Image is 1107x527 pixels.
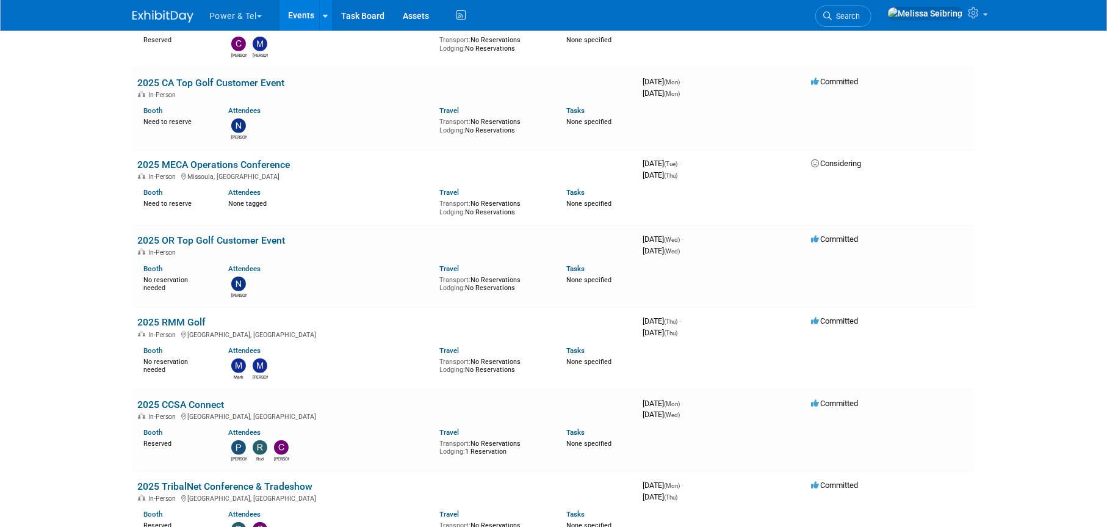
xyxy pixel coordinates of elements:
[566,510,585,518] a: Tasks
[137,399,224,410] a: 2025 CCSA Connect
[664,482,680,489] span: (Mon)
[439,45,465,53] span: Lodging:
[664,330,677,336] span: (Thu)
[439,197,548,216] div: No Reservations No Reservations
[231,358,246,373] img: Mark Monteleone
[143,428,162,437] a: Booth
[148,91,179,99] span: In-Person
[143,274,210,293] div: No reservation needed
[439,208,465,216] span: Lodging:
[143,264,162,273] a: Booth
[137,316,206,328] a: 2025 RMM Golf
[682,481,683,490] span: -
[231,277,246,291] img: Nate Derbyshire
[682,399,683,408] span: -
[253,37,267,51] img: Michael Mackeben
[439,284,465,292] span: Lodging:
[143,34,210,45] div: Reserved
[811,316,858,325] span: Committed
[566,106,585,115] a: Tasks
[566,428,585,437] a: Tasks
[138,91,145,97] img: In-Person Event
[664,172,677,179] span: (Thu)
[664,79,680,85] span: (Mon)
[143,188,162,197] a: Booth
[439,366,465,374] span: Lodging:
[439,437,548,456] div: No Reservations 1 Reservation
[228,346,261,355] a: Attendees
[253,373,268,380] div: Mike Kruszewski
[439,276,471,284] span: Transport:
[143,197,210,208] div: Need to reserve
[643,89,680,98] span: [DATE]
[137,159,290,170] a: 2025 MECA Operations Conference
[643,234,683,244] span: [DATE]
[566,200,611,208] span: None specified
[148,413,179,421] span: In-Person
[811,77,858,86] span: Committed
[643,316,681,325] span: [DATE]
[815,5,871,27] a: Search
[811,234,858,244] span: Committed
[643,170,677,180] span: [DATE]
[439,428,459,437] a: Travel
[439,274,548,293] div: No Reservations No Reservations
[138,249,145,255] img: In-Person Event
[228,510,261,518] a: Attendees
[679,159,681,168] span: -
[439,200,471,208] span: Transport:
[228,264,261,273] a: Attendees
[664,318,677,325] span: (Thu)
[566,36,611,44] span: None specified
[148,249,179,256] span: In-Person
[138,495,145,501] img: In-Person Event
[274,440,289,455] img: Clint Read
[138,173,145,179] img: In-Person Event
[231,37,246,51] img: Chris Noora
[231,440,246,455] img: Paul Beit
[566,264,585,273] a: Tasks
[566,276,611,284] span: None specified
[664,412,680,418] span: (Wed)
[228,106,261,115] a: Attendees
[566,346,585,355] a: Tasks
[143,510,162,518] a: Booth
[439,510,459,518] a: Travel
[643,246,680,255] span: [DATE]
[143,355,210,374] div: No reservation needed
[643,492,677,501] span: [DATE]
[439,448,465,456] span: Lodging:
[643,410,680,419] span: [DATE]
[439,355,548,374] div: No Reservations No Reservations
[231,291,247,299] div: Nate Derbyshire
[682,77,683,86] span: -
[439,126,465,134] span: Lodging:
[643,328,677,337] span: [DATE]
[566,118,611,126] span: None specified
[231,118,246,133] img: Nate Derbyshire
[643,481,683,490] span: [DATE]
[253,51,268,59] div: Michael Mackeben
[137,481,312,492] a: 2025 TribalNet Conference & Tradeshow
[664,236,680,243] span: (Wed)
[137,411,633,421] div: [GEOGRAPHIC_DATA], [GEOGRAPHIC_DATA]
[811,159,861,168] span: Considering
[439,264,459,273] a: Travel
[811,399,858,408] span: Committed
[566,440,611,448] span: None specified
[228,197,431,208] div: None tagged
[439,188,459,197] a: Travel
[137,493,633,503] div: [GEOGRAPHIC_DATA], [GEOGRAPHIC_DATA]
[138,413,145,419] img: In-Person Event
[566,188,585,197] a: Tasks
[253,440,267,455] img: Rod Philp
[664,90,680,97] span: (Mon)
[148,331,179,339] span: In-Person
[137,77,284,89] a: 2025 CA Top Golf Customer Event
[148,173,179,181] span: In-Person
[811,481,858,490] span: Committed
[439,118,471,126] span: Transport:
[143,437,210,448] div: Reserved
[643,159,681,168] span: [DATE]
[137,329,633,339] div: [GEOGRAPHIC_DATA], [GEOGRAPHIC_DATA]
